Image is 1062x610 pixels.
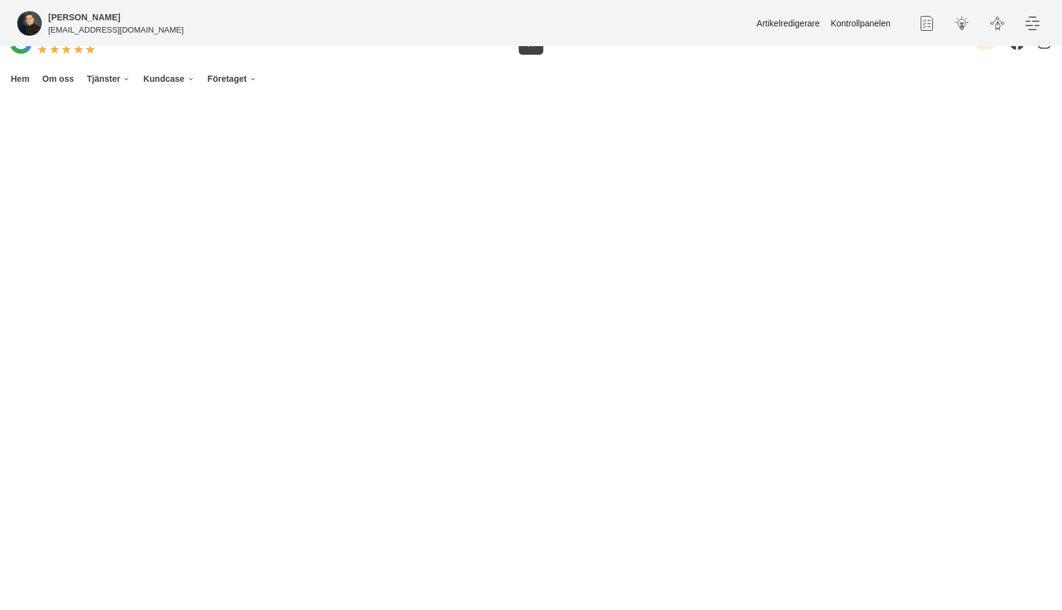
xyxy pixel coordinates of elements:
[831,18,891,28] a: Kontrollpanelen
[757,18,820,28] a: Artikelredigerare
[9,65,31,93] a: Hem
[49,10,120,24] h5: Super Administratör
[141,65,197,93] a: Kundcase
[49,24,184,36] p: [EMAIL_ADDRESS][DOMAIN_NAME]
[205,65,259,93] a: Företaget
[85,65,133,93] a: Tjänster
[40,65,76,93] a: Om oss
[17,11,42,36] img: foretagsbild-pa-smartproduktion-ett-foretag-i-dalarnas-lan-2023.jpg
